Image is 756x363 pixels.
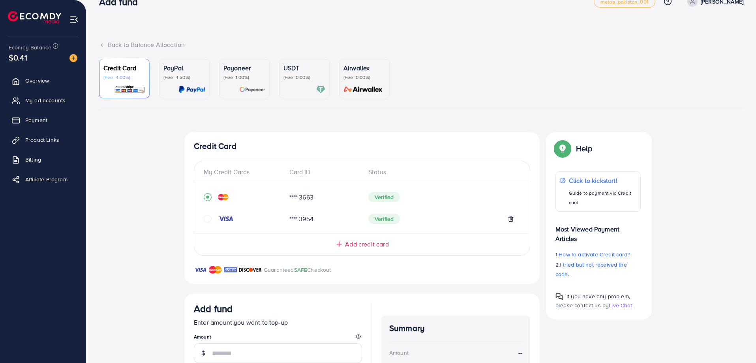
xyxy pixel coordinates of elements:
span: If you have any problem, please contact us by [555,292,630,309]
p: Credit Card [103,63,145,73]
span: Ecomdy Balance [9,43,51,51]
img: credit [218,216,234,222]
h3: Add fund [194,303,233,314]
span: Billing [25,156,41,164]
div: Card ID [283,167,362,177]
img: brand [194,265,207,275]
a: Product Links [6,132,80,148]
span: My ad accounts [25,96,66,104]
img: card [316,85,325,94]
a: Billing [6,152,80,167]
img: brand [239,265,262,275]
img: credit [218,194,229,200]
h4: Summary [389,324,522,333]
p: (Fee: 4.50%) [163,74,205,81]
span: Payment [25,116,47,124]
p: (Fee: 0.00%) [343,74,385,81]
img: logo [8,11,61,23]
span: Overview [25,77,49,85]
a: My ad accounts [6,92,80,108]
p: Payoneer [223,63,265,73]
span: Affiliate Program [25,175,68,183]
span: I tried but not received the code. [555,261,627,278]
span: Verified [368,192,400,202]
a: Overview [6,73,80,88]
span: SAFE [294,266,308,274]
svg: circle [204,215,212,223]
span: Product Links [25,136,59,144]
img: card [114,85,145,94]
p: (Fee: 1.00%) [223,74,265,81]
p: 1. [555,250,641,259]
p: PayPal [163,63,205,73]
div: Amount [389,349,409,357]
p: (Fee: 0.00%) [283,74,325,81]
span: $0.41 [9,52,27,63]
p: Click to kickstart! [569,176,636,185]
span: Live Chat [609,301,632,309]
a: Affiliate Program [6,171,80,187]
img: menu [69,15,79,24]
img: brand [209,265,222,275]
img: image [69,54,77,62]
div: My Credit Cards [204,167,283,177]
p: Enter amount you want to top-up [194,318,362,327]
div: Back to Balance Allocation [99,40,743,49]
img: card [341,85,385,94]
h4: Credit Card [194,141,530,151]
img: card [239,85,265,94]
a: Payment [6,112,80,128]
span: How to activate Credit card? [559,250,630,258]
strong: -- [518,348,522,357]
p: Airwallex [343,63,385,73]
p: Guide to payment via Credit card [569,188,636,207]
p: Help [576,144,593,153]
div: Status [362,167,520,177]
p: (Fee: 4.00%) [103,74,145,81]
p: Most Viewed Payment Articles [555,218,641,243]
iframe: Chat [722,327,750,357]
img: brand [224,265,237,275]
img: Popup guide [555,141,570,156]
p: Guaranteed Checkout [264,265,331,275]
span: Add credit card [345,240,388,249]
span: Verified [368,214,400,224]
svg: record circle [204,193,212,201]
img: Popup guide [555,293,563,301]
p: 2. [555,260,641,279]
legend: Amount [194,333,362,343]
p: USDT [283,63,325,73]
img: card [178,85,205,94]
